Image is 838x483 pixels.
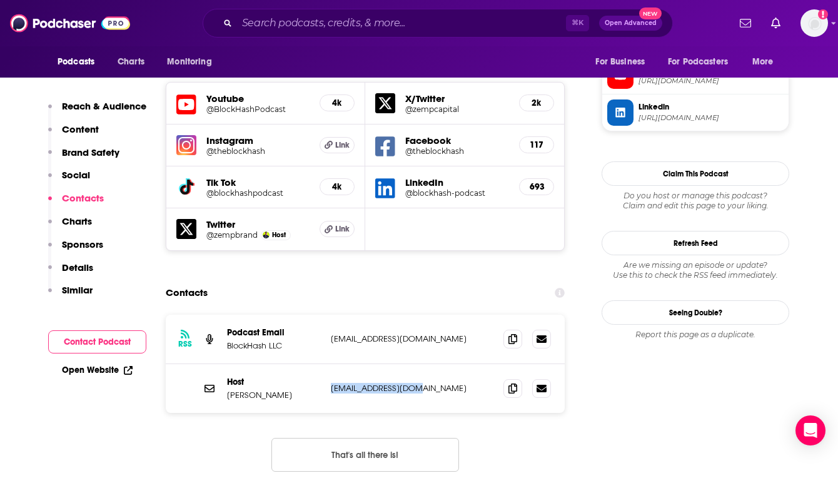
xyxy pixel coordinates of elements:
div: Are we missing an episode or update? Use this to check the RSS feed immediately. [602,260,789,280]
p: [EMAIL_ADDRESS][DOMAIN_NAME] [331,333,493,344]
a: @blockhash-podcast [405,188,509,198]
a: Open Website [62,365,133,375]
a: Linkedin[URL][DOMAIN_NAME] [607,99,784,126]
a: @theblockhash [206,146,310,156]
span: Monitoring [167,53,211,71]
h5: X/Twitter [405,93,509,104]
a: Charts [109,50,152,74]
span: New [639,8,662,19]
h3: RSS [178,339,192,349]
p: Contacts [62,192,104,204]
a: @blockhashpodcast [206,188,310,198]
p: Content [62,123,99,135]
a: Show notifications dropdown [766,13,785,34]
button: Details [48,262,93,285]
button: Show profile menu [800,9,828,37]
button: Open AdvancedNew [599,16,662,31]
span: https://www.youtube.com/@BlockHashPodcast [639,76,784,86]
p: Similar [62,284,93,296]
h5: Instagram [206,135,310,146]
a: Show notifications dropdown [735,13,756,34]
span: ⌘ K [566,15,589,31]
button: Content [48,123,99,146]
h5: Facebook [405,135,509,146]
span: Logged in as HughE [800,9,828,37]
div: Open Intercom Messenger [795,415,825,445]
button: open menu [660,50,746,74]
span: Host [272,231,286,239]
input: Search podcasts, credits, & more... [237,13,566,33]
span: Open Advanced [605,20,657,26]
span: For Business [595,53,645,71]
button: Refresh Feed [602,231,789,255]
img: User Profile [800,9,828,37]
h5: 4k [330,98,344,108]
p: Sponsors [62,238,103,250]
button: Brand Safety [48,146,119,170]
h5: 117 [530,140,543,150]
button: Contacts [48,192,104,215]
h5: 4k [330,181,344,192]
p: [PERSON_NAME] [227,390,321,400]
p: [EMAIL_ADDRESS][DOMAIN_NAME] [331,383,493,394]
p: Charts [62,215,92,227]
button: Social [48,169,90,192]
p: Details [62,262,93,273]
button: Sponsors [48,238,103,262]
button: open menu [49,50,111,74]
h5: 2k [530,98,543,108]
span: More [752,53,774,71]
span: Link [335,140,350,150]
button: Similar [48,284,93,307]
p: BlockHash LLC [227,340,321,351]
p: Podcast Email [227,327,321,338]
a: @BlockHashPodcast [206,104,310,114]
p: Reach & Audience [62,100,146,112]
span: Link [335,224,350,234]
h5: Twitter [206,218,310,230]
div: Report this page as a duplicate. [602,330,789,340]
button: open menu [587,50,660,74]
p: Brand Safety [62,146,119,158]
span: Do you host or manage this podcast? [602,191,789,201]
h5: 693 [530,181,543,192]
a: @zempcapital [405,104,509,114]
div: Claim and edit this page to your liking. [602,191,789,211]
img: iconImage [176,135,196,155]
p: Host [227,377,321,387]
button: open menu [744,50,789,74]
img: Brandon Zemp [263,231,270,238]
img: Podchaser - Follow, Share and Rate Podcasts [10,11,130,35]
button: Contact Podcast [48,330,146,353]
span: Charts [118,53,144,71]
span: For Podcasters [668,53,728,71]
a: @zempbrand [206,230,258,240]
h5: Youtube [206,93,310,104]
a: Link [320,137,355,153]
h2: Contacts [166,281,208,305]
span: Linkedin [639,101,784,113]
p: Social [62,169,90,181]
button: open menu [158,50,228,74]
h5: Tik Tok [206,176,310,188]
a: Link [320,221,355,237]
div: Search podcasts, credits, & more... [203,9,673,38]
button: Charts [48,215,92,238]
button: Claim This Podcast [602,161,789,186]
a: @theblockhash [405,146,509,156]
button: Reach & Audience [48,100,146,123]
a: Seeing Double? [602,300,789,325]
button: Nothing here. [271,438,459,472]
span: Podcasts [58,53,94,71]
span: https://www.linkedin.com/company/blockhash-podcast [639,113,784,123]
h5: LinkedIn [405,176,509,188]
